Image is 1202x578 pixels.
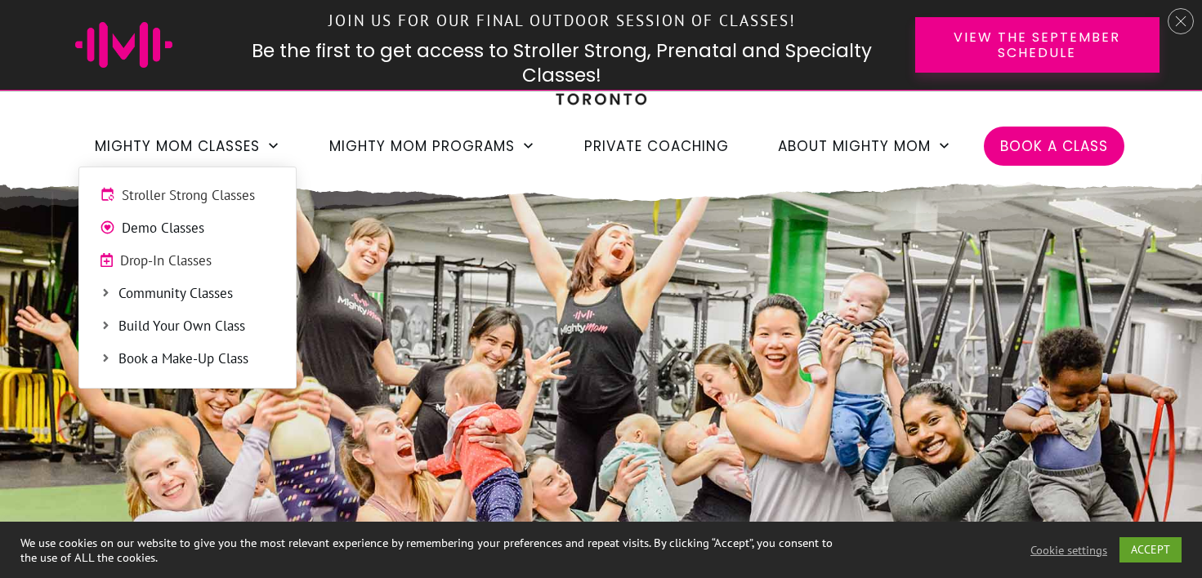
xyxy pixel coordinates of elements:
h2: Be the first to get access to Stroller Strong, Prenatal and Specialty Classes! [226,39,899,88]
a: Book a Class [1000,132,1108,160]
a: View the September Schedule [915,17,1160,73]
span: Demo Classes [122,218,275,239]
a: Build Your Own Class [87,314,288,339]
a: Private Coaching [584,132,729,160]
span: Mighty Mom Classes [95,132,260,160]
img: mighty-mom-ico [75,22,172,68]
a: Stroller Strong Classes [87,184,288,208]
span: Community Classes [118,283,275,305]
span: Book a Make-Up Class [118,349,275,370]
a: Mighty Mom Classes [95,132,280,160]
a: Drop-In Classes [87,249,288,273]
a: Mighty Mom Programs [329,132,535,160]
a: Book a Make-Up Class [87,347,288,371]
span: About Mighty Mom [778,132,931,160]
span: Drop-In Classes [120,251,275,272]
p: Join us for our final outdoor session of classes! [226,3,898,38]
span: View the September Schedule [944,29,1131,60]
span: Build Your Own Class [118,316,275,337]
a: ACCEPT [1119,537,1182,562]
a: Demo Classes [87,216,288,241]
div: We use cookies on our website to give you the most relevant experience by remembering your prefer... [20,536,833,565]
span: Stroller Strong Classes [122,185,275,207]
a: About Mighty Mom [778,132,951,160]
span: Mighty Mom Programs [329,132,515,160]
a: Community Classes [87,282,288,306]
a: Cookie settings [1030,543,1107,558]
